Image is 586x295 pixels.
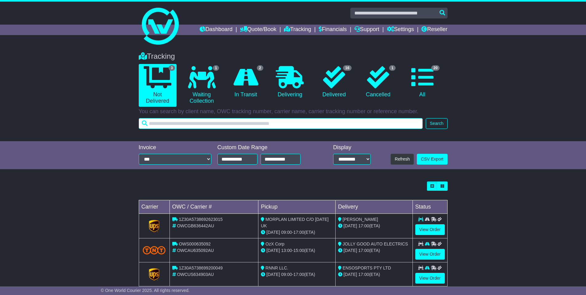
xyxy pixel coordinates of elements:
img: GetCarrierServiceLogo [149,220,159,232]
a: Tracking [284,25,311,35]
button: Refresh [391,154,414,165]
div: (ETA) [338,271,410,278]
span: 17:00 [358,248,369,253]
td: Delivery [335,200,413,214]
a: 20 All [403,64,441,100]
div: (ETA) [338,247,410,254]
a: View Order [415,273,445,284]
span: 09:00 [281,230,292,235]
div: - (ETA) [261,229,333,236]
div: Invoice [139,144,211,151]
span: MORPLAN LIMITED C/O [DATE] UK [261,217,329,228]
div: Custom Date Range [217,144,316,151]
span: 20 [431,65,440,71]
span: [DATE] [266,272,280,277]
a: Quote/Book [240,25,276,35]
td: Status [413,200,447,214]
a: View Order [415,249,445,260]
span: OWCUS634903AU [177,272,214,277]
a: CSV Export [417,154,447,165]
span: © One World Courier 2025. All rights reserved. [101,288,190,293]
span: 1Z30A5738692623015 [179,217,222,222]
div: - (ETA) [261,271,333,278]
div: (ETA) [338,223,410,229]
a: 2 In Transit [227,64,265,100]
a: Delivering [271,64,309,100]
span: OzX Corp [265,241,284,246]
span: [PERSON_NAME] [343,217,378,222]
a: Support [354,25,379,35]
a: Settings [387,25,414,35]
a: Reseller [421,25,447,35]
td: OWC / Carrier # [169,200,258,214]
span: [DATE] [344,223,357,228]
span: 16 [343,65,351,71]
a: Financials [319,25,347,35]
span: ENSOSPORTS PTY LTD [343,265,391,270]
span: 1 [213,65,219,71]
a: 1 Cancelled [359,64,397,100]
a: Dashboard [200,25,233,35]
span: 15:00 [293,248,304,253]
button: Search [426,118,447,129]
span: [DATE] [344,248,357,253]
p: You can search by client name, OWC tracking number, carrier name, carrier tracking number or refe... [139,108,448,115]
a: 1 Waiting Collection [183,64,221,107]
span: 3 [169,65,175,71]
img: GetCarrierServiceLogo [149,268,159,281]
div: Tracking [136,52,451,61]
span: OWS000635092 [179,241,211,246]
span: 1Z30A5738699200049 [179,265,222,270]
td: Carrier [139,200,169,214]
img: TNT_Domestic.png [143,246,166,254]
span: [DATE] [266,230,280,235]
span: OWCGB636442AU [177,223,214,228]
span: 17:00 [358,272,369,277]
span: JOLLY GOOD AUTO ELECTRICS [343,241,408,246]
span: [DATE] [344,272,357,277]
span: OWCAU635092AU [177,248,214,253]
span: 17:00 [293,272,304,277]
span: RNNR LLC. [265,265,288,270]
span: 17:00 [293,230,304,235]
a: 16 Delivered [315,64,353,100]
div: - (ETA) [261,247,333,254]
span: 17:00 [358,223,369,228]
td: Pickup [258,200,336,214]
a: View Order [415,224,445,235]
span: 1 [389,65,396,71]
div: Display [333,144,371,151]
span: 2 [257,65,263,71]
span: 09:00 [281,272,292,277]
span: [DATE] [266,248,280,253]
a: 3 Not Delivered [139,64,177,107]
span: 13:00 [281,248,292,253]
